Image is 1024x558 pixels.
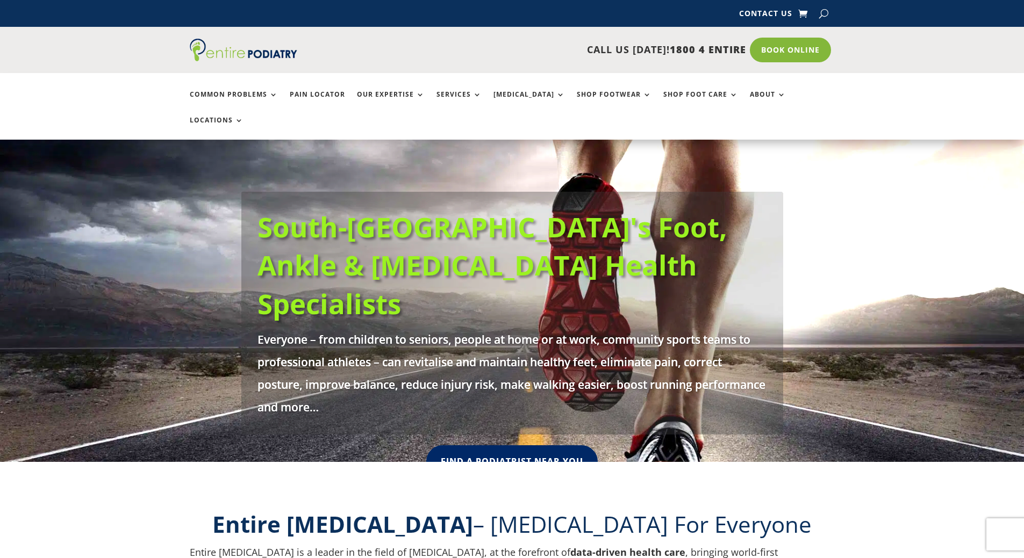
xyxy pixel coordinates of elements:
[750,91,786,114] a: About
[190,509,835,546] h2: – [MEDICAL_DATA] For Everyone
[739,10,792,21] a: Contact Us
[257,328,767,418] p: Everyone – from children to seniors, people at home or at work, community sports teams to profess...
[750,38,831,62] a: Book Online
[190,39,297,61] img: logo (1)
[663,91,738,114] a: Shop Foot Care
[436,91,482,114] a: Services
[426,445,598,478] a: Find A Podiatrist Near You
[357,91,425,114] a: Our Expertise
[577,91,651,114] a: Shop Footwear
[190,53,297,63] a: Entire Podiatry
[190,91,278,114] a: Common Problems
[257,208,727,322] a: South-[GEOGRAPHIC_DATA]'s Foot, Ankle & [MEDICAL_DATA] Health Specialists
[290,91,345,114] a: Pain Locator
[212,509,473,539] b: Entire [MEDICAL_DATA]
[493,91,565,114] a: [MEDICAL_DATA]
[339,43,746,57] p: CALL US [DATE]!
[670,43,746,56] span: 1800 4 ENTIRE
[190,117,244,140] a: Locations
